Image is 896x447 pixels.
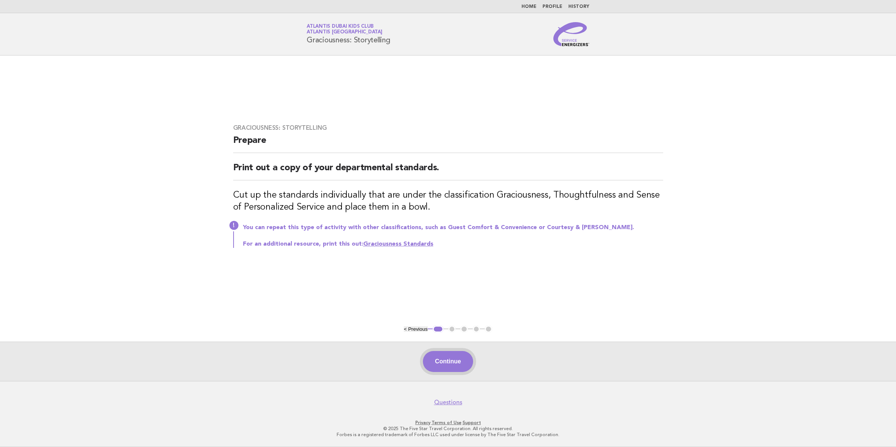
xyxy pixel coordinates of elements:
span: Atlantis [GEOGRAPHIC_DATA] [307,30,382,35]
p: © 2025 The Five Star Travel Corporation. All rights reserved. [219,426,677,432]
a: Graciousness Standards [363,241,433,247]
h2: Print out a copy of your departmental standards. [233,162,663,180]
h3: Cut up the standards individually that are under the classification Graciousness, Thoughtfulness ... [233,189,663,213]
p: Forbes is a registered trademark of Forbes LLC used under license by The Five Star Travel Corpora... [219,432,677,438]
a: Atlantis Dubai Kids ClubAtlantis [GEOGRAPHIC_DATA] [307,24,382,34]
p: You can repeat this type of activity with other classifications, such as Guest Comfort & Convenie... [243,224,663,231]
h2: Prepare [233,135,663,153]
h3: Graciousness: Storytelling [233,124,663,132]
a: Profile [542,4,562,9]
h1: Graciousness: Storytelling [307,24,390,44]
a: History [568,4,589,9]
p: For an additional resource, print this out: [243,240,663,248]
a: Home [521,4,536,9]
img: Service Energizers [553,22,589,46]
button: 1 [433,325,444,333]
a: Questions [434,399,462,406]
button: < Previous [404,326,427,332]
a: Support [463,420,481,425]
a: Terms of Use [432,420,461,425]
a: Privacy [415,420,430,425]
p: · · [219,420,677,426]
button: Continue [423,351,473,372]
